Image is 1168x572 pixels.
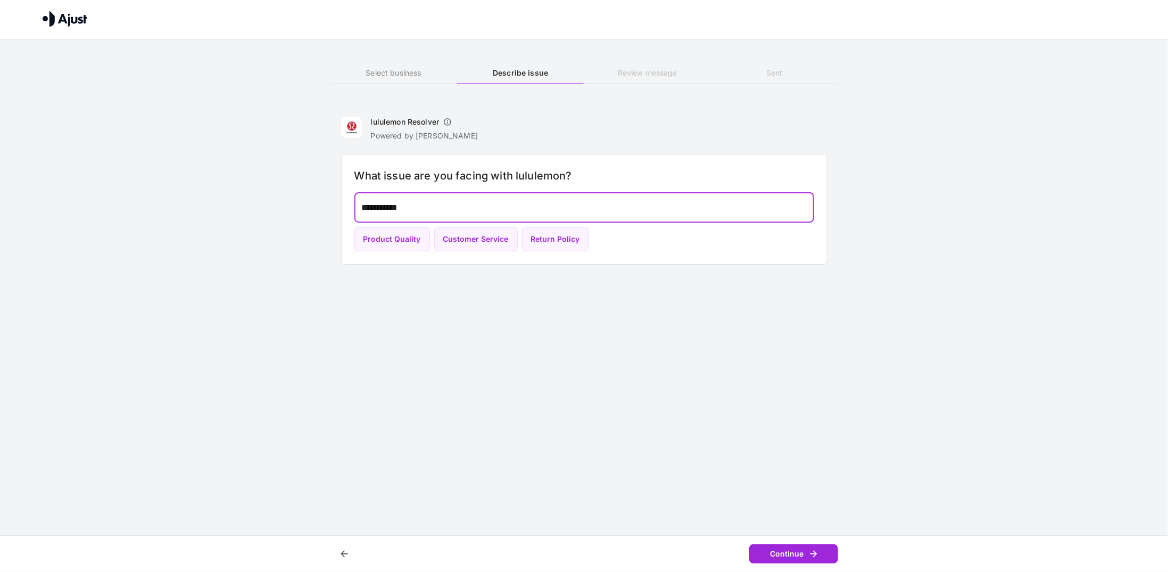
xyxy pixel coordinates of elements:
[330,67,457,79] h6: Select business
[371,117,440,127] h6: lululemon Resolver
[457,67,584,79] h6: Describe issue
[584,67,711,79] h6: Review message
[43,11,87,27] img: Ajust
[749,544,838,564] button: Continue
[522,227,589,252] button: Return Policy
[354,227,430,252] button: Product Quality
[341,117,362,138] img: lululemon
[434,227,518,252] button: Customer Service
[711,67,838,79] h6: Sent
[354,167,814,184] h6: What issue are you facing with lululemon?
[371,130,478,141] p: Powered by [PERSON_NAME]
